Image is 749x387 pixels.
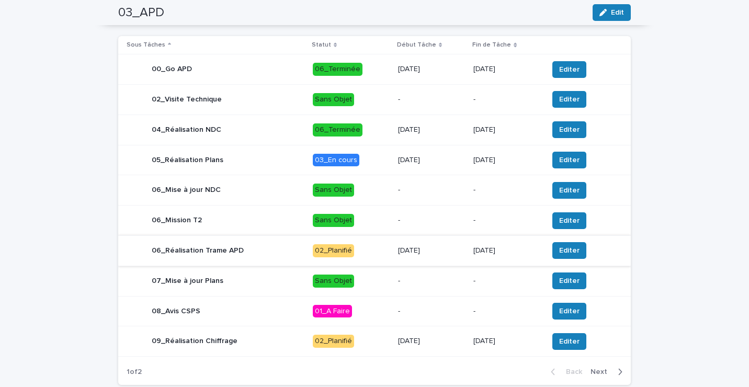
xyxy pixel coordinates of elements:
span: Back [560,368,582,375]
p: Statut [312,39,331,51]
button: Editer [552,182,586,199]
button: Editer [552,272,586,289]
tr: 04_Réalisation NDC06_Terminée[DATE][DATE]Editer [118,115,631,145]
p: 00_Go APD [152,65,192,74]
div: 01_A Faire [313,305,352,318]
p: [DATE] [398,246,465,255]
div: 06_Terminée [313,123,362,136]
span: Editer [559,124,580,135]
button: Editer [552,242,586,259]
h2: 03_APD [118,5,164,20]
div: 02_Planifié [313,335,354,348]
tr: 07_Mise à jour PlansSans Objet--Editer [118,266,631,296]
div: 02_Planifié [313,244,354,257]
span: Editer [559,276,580,286]
tr: 05_Réalisation Plans03_En cours[DATE][DATE]Editer [118,145,631,175]
button: Edit [593,4,631,21]
div: Sans Objet [313,93,354,106]
p: [DATE] [473,156,540,165]
p: Fin de Tâche [472,39,511,51]
p: Début Tâche [397,39,436,51]
tr: 08_Avis CSPS01_A Faire--Editer [118,296,631,326]
span: Editer [559,94,580,105]
span: Next [591,368,614,375]
p: - [398,186,465,195]
p: - [398,277,465,286]
tr: 09_Réalisation Chiffrage02_Planifié[DATE][DATE]Editer [118,326,631,357]
tr: 02_Visite TechniqueSans Objet--Editer [118,85,631,115]
div: Sans Objet [313,214,354,227]
p: - [398,307,465,316]
p: [DATE] [398,337,465,346]
div: Sans Objet [313,275,354,288]
p: [DATE] [473,65,540,74]
span: Editer [559,306,580,316]
span: Editer [559,215,580,226]
button: Editer [552,121,586,138]
tr: 06_Mission T2Sans Objet--Editer [118,206,631,236]
button: Editer [552,61,586,78]
div: 03_En cours [313,154,359,167]
p: 08_Avis CSPS [152,307,200,316]
button: Editer [552,333,586,350]
p: - [473,95,540,104]
p: [DATE] [398,156,465,165]
button: Editer [552,303,586,320]
span: Editer [559,155,580,165]
button: Next [586,367,631,377]
div: Sans Objet [313,184,354,197]
button: Editer [552,212,586,229]
p: [DATE] [398,126,465,134]
button: Back [542,367,586,377]
p: - [473,216,540,225]
p: [DATE] [473,337,540,346]
p: 07_Mise à jour Plans [152,277,223,286]
p: 09_Réalisation Chiffrage [152,337,237,346]
p: - [473,307,540,316]
span: Editer [559,245,580,256]
p: 05_Réalisation Plans [152,156,223,165]
p: - [398,95,465,104]
span: Editer [559,185,580,196]
p: 06_Réalisation Trame APD [152,246,244,255]
p: [DATE] [473,246,540,255]
p: [DATE] [473,126,540,134]
p: Sous Tâches [127,39,165,51]
button: Editer [552,152,586,168]
p: [DATE] [398,65,465,74]
div: 06_Terminée [313,63,362,76]
p: - [473,186,540,195]
span: Edit [611,9,624,16]
span: Editer [559,336,580,347]
p: 02_Visite Technique [152,95,222,104]
p: 1 of 2 [118,359,150,385]
p: 06_Mise à jour NDC [152,186,221,195]
p: 06_Mission T2 [152,216,202,225]
tr: 06_Mise à jour NDCSans Objet--Editer [118,175,631,206]
tr: 06_Réalisation Trame APD02_Planifié[DATE][DATE]Editer [118,235,631,266]
span: Editer [559,64,580,75]
p: 04_Réalisation NDC [152,126,221,134]
p: - [473,277,540,286]
tr: 00_Go APD06_Terminée[DATE][DATE]Editer [118,54,631,85]
button: Editer [552,91,586,108]
p: - [398,216,465,225]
